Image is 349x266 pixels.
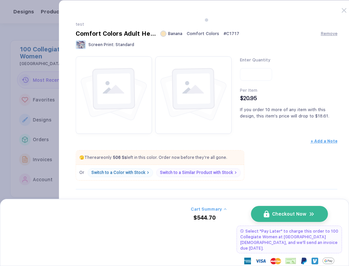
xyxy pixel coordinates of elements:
[285,258,296,264] img: cheque
[240,107,329,118] span: If you order 10 more of any item with this design, this item's price will drop to $18.61.
[264,211,269,218] img: icon
[240,88,257,93] span: Per Item
[113,155,127,160] strong: 506 Ss
[79,155,84,160] span: 🫣
[193,215,216,221] div: $544.70
[309,211,315,217] img: icon
[237,226,342,253] div: Select "Pay Later" to charge this order to 100 Collegiate Women at [GEOGRAPHIC_DATA][DEMOGRAPHIC_...
[115,42,134,47] span: Standard
[168,31,182,36] span: Banana
[272,211,306,217] span: Checkout Now
[156,168,241,177] a: Switch to a Similar Product with Stock
[76,30,156,37] div: Comfort Colors Adult Heavyweight T-Shirt
[76,40,86,49] img: Screen Print
[311,139,338,144] button: + Add a Note
[88,168,153,177] a: Switch to a Color with Stock
[312,258,318,264] img: Venmo
[191,207,227,212] button: Cart Summary
[159,60,228,129] img: image_error.svg
[79,170,84,175] span: Or
[160,170,233,175] div: Switch to a Similar Product with Stock
[88,42,114,47] span: Screen Print :
[251,206,328,222] button: iconCheckout Nowicon
[244,258,251,264] img: express
[187,31,219,36] span: Comfort Colors
[79,60,149,129] img: image_error.svg
[76,22,337,27] div: test
[240,95,257,101] span: $20.95
[300,258,307,264] img: Paypal
[240,229,244,233] img: pay later
[240,57,270,62] span: Enter Quantity
[321,31,338,36] button: Remove
[224,31,239,36] span: # C1717
[76,155,244,161] p: There are only left in this color. Order now before they're all gone.
[91,170,145,175] div: Switch to a Color with Stock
